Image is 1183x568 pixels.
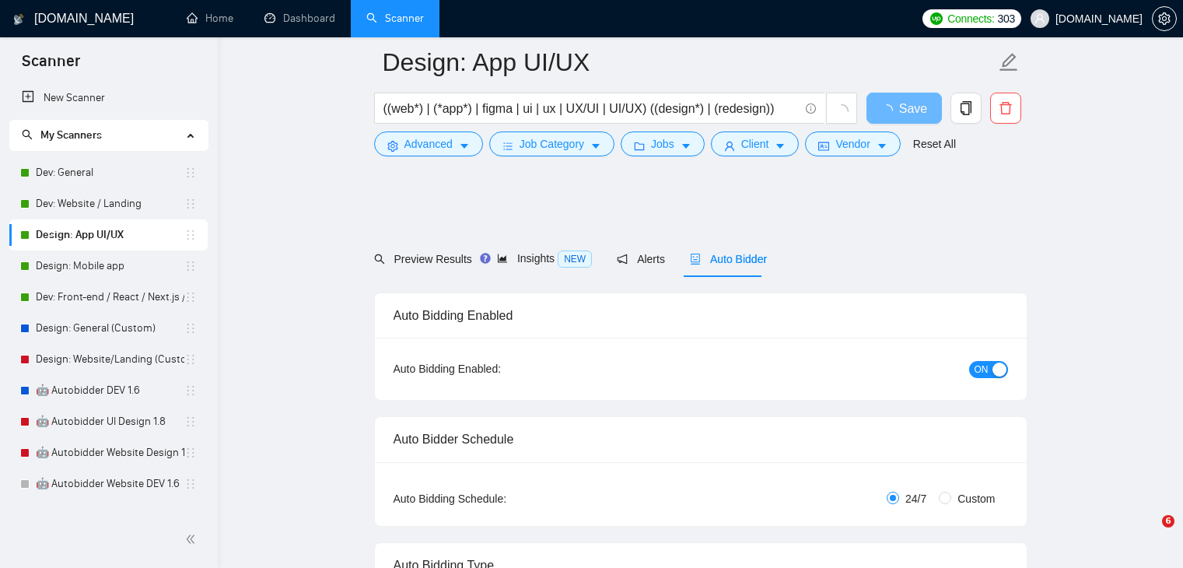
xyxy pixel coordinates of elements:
div: Auto Bidding Enabled [394,293,1008,338]
a: homeHome [187,12,233,25]
span: delete [991,101,1020,115]
li: 🤖 Autobidder Website Design 1.8 [9,437,208,468]
span: holder [184,167,197,179]
span: robot [690,254,701,265]
a: Dev: Website / Landing [36,188,184,219]
li: 🤖 Autobidder Website DEV 1.6 [9,468,208,500]
span: Insights [497,252,592,265]
span: Jobs [651,135,674,153]
span: holder [184,260,197,272]
span: Save [899,99,927,118]
span: info-circle [806,103,816,114]
span: holder [184,447,197,459]
a: Design: General (Custom) [36,313,184,344]
li: Dev: Front-end / React / Next.js / WebGL / GSAP [9,282,208,313]
span: Job Category [520,135,584,153]
li: Design: App UI/UX [9,219,208,251]
a: Dev: General [36,157,184,188]
span: 6 [1162,515,1174,528]
span: holder [184,353,197,366]
span: 303 [998,10,1015,27]
span: caret-down [590,140,601,152]
a: dashboardDashboard [264,12,335,25]
input: Scanner name... [383,43,996,82]
span: holder [184,198,197,210]
button: folderJobscaret-down [621,131,705,156]
a: Design: Website/Landing (Custom) [36,344,184,375]
span: notification [617,254,628,265]
iframe: Intercom live chat [1130,515,1167,552]
span: ON [975,361,989,378]
span: bars [502,140,513,152]
div: Auto Bidder Schedule [394,417,1008,461]
button: setting [1152,6,1177,31]
span: My Scanners [40,128,102,142]
span: idcard [818,140,829,152]
span: Auto Bidder [690,253,767,265]
a: Design: Mobile app [36,251,184,282]
span: caret-down [775,140,786,152]
li: 🤖 Autobidder UI Design 1.8 [9,406,208,437]
span: holder [184,384,197,397]
a: 🤖 Autobidder DEV 1.6 [36,375,184,406]
a: setting [1152,12,1177,25]
button: idcardVendorcaret-down [805,131,900,156]
span: edit [999,52,1019,72]
li: 🤖 Autobidder DEV 1.6 [9,375,208,406]
span: holder [184,322,197,335]
span: caret-down [459,140,470,152]
span: holder [184,478,197,490]
li: Design: General (Custom) [9,313,208,344]
span: Custom [951,490,1001,507]
span: loading [835,104,849,118]
a: Reset All [913,135,956,153]
span: double-left [185,531,201,547]
span: loading [880,104,899,117]
span: search [374,254,385,265]
span: holder [184,291,197,303]
span: caret-down [877,140,887,152]
span: NEW [558,251,592,268]
a: 🤖 Autobidder Website DEV 1.6 [36,468,184,500]
a: 🤖 Autobidder Website Design 1.8 [36,437,184,468]
button: settingAdvancedcaret-down [374,131,483,156]
span: setting [387,140,398,152]
span: My Scanners [22,128,102,142]
a: New Scanner [22,82,195,114]
span: area-chart [497,253,508,264]
span: 24/7 [899,490,933,507]
span: Client [741,135,769,153]
span: Alerts [617,253,665,265]
div: Auto Bidding Schedule: [394,490,598,507]
li: Dev: General [9,157,208,188]
span: user [724,140,735,152]
button: userClientcaret-down [711,131,800,156]
img: upwork-logo.png [930,12,943,25]
a: searchScanner [366,12,424,25]
span: user [1034,13,1045,24]
button: barsJob Categorycaret-down [489,131,614,156]
button: copy [950,93,982,124]
a: Design: App UI/UX [36,219,184,251]
li: Design: Mobile app [9,251,208,282]
div: Tooltip anchor [478,251,492,265]
span: copy [951,101,981,115]
button: delete [990,93,1021,124]
span: folder [634,140,645,152]
li: Design: Website/Landing (Custom) [9,344,208,375]
span: Scanner [9,50,93,82]
span: search [22,129,33,140]
div: Auto Bidding Enabled: [394,360,598,377]
span: Connects: [947,10,994,27]
span: Vendor [835,135,870,153]
a: 🤖 Autobidder UI Design 1.8 [36,406,184,437]
span: holder [184,229,197,241]
input: Search Freelance Jobs... [383,99,799,118]
span: holder [184,415,197,428]
span: caret-down [681,140,691,152]
span: Advanced [404,135,453,153]
span: Preview Results [374,253,472,265]
li: Dev: Website / Landing [9,188,208,219]
li: New Scanner [9,82,208,114]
